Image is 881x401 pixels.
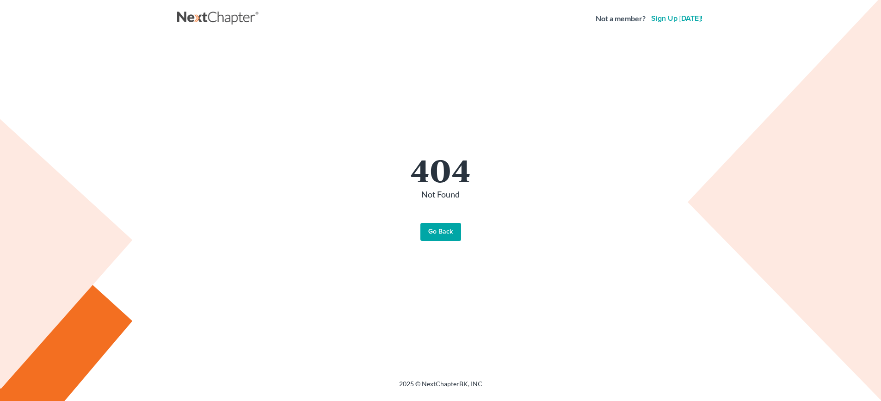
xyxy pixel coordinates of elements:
[186,189,695,201] p: Not Found
[420,223,461,241] a: Go Back
[596,13,646,24] strong: Not a member?
[186,154,695,185] h1: 404
[177,379,704,396] div: 2025 © NextChapterBK, INC
[649,15,704,22] a: Sign up [DATE]!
